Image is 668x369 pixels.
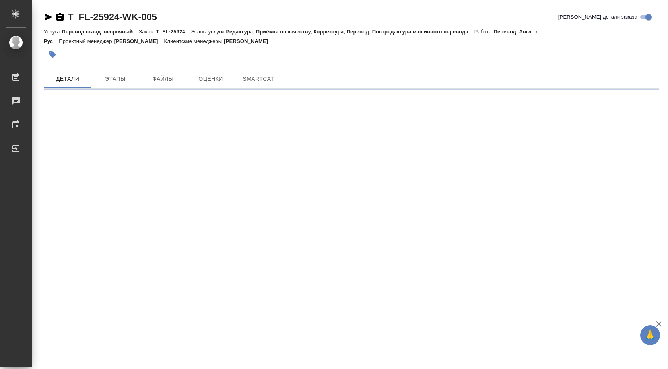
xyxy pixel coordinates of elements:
p: Услуга [44,29,62,35]
button: Скопировать ссылку для ЯМессенджера [44,12,53,22]
span: 🙏 [643,327,657,344]
p: [PERSON_NAME] [114,38,164,44]
span: SmartCat [239,74,278,84]
button: Скопировать ссылку [55,12,65,22]
button: 🙏 [640,325,660,345]
button: Добавить тэг [44,46,61,63]
p: Редактура, Приёмка по качеству, Корректура, Перевод, Постредактура машинного перевода [226,29,474,35]
span: [PERSON_NAME] детали заказа [558,13,637,21]
span: Оценки [192,74,230,84]
p: [PERSON_NAME] [224,38,274,44]
p: T_FL-25924 [156,29,191,35]
p: Клиентские менеджеры [164,38,224,44]
p: Работа [474,29,494,35]
p: Проектный менеджер [59,38,114,44]
p: Перевод станд. несрочный [62,29,139,35]
p: Заказ: [139,29,156,35]
span: Этапы [96,74,134,84]
span: Файлы [144,74,182,84]
p: Этапы услуги [191,29,226,35]
a: T_FL-25924-WK-005 [68,12,157,22]
span: Детали [49,74,87,84]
